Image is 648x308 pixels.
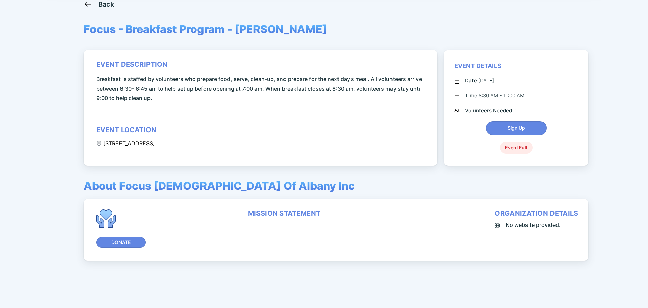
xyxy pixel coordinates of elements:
div: mission statement [248,209,321,217]
span: About Focus [DEMOGRAPHIC_DATA] Of Albany Inc [84,179,355,192]
span: No website provided. [506,220,561,230]
div: 1 [465,106,517,115]
button: Sign Up [486,121,547,135]
div: event location [96,126,156,134]
span: Focus - Breakfast Program - [PERSON_NAME] [84,23,327,36]
div: Event Full [500,142,533,154]
div: Back [98,0,114,8]
div: Event Details [454,62,502,70]
div: [DATE] [465,77,494,85]
span: Volunteers Needed: [465,107,515,114]
span: Sign Up [508,125,525,132]
span: Breakfast is staffed by volunteers who prepare food, serve, clean-up, and prepare for the next da... [96,74,427,103]
div: [STREET_ADDRESS] [96,140,155,147]
div: 8:30 AM - 11:00 AM [465,92,524,100]
span: Donate [111,239,131,246]
span: Date: [465,77,478,84]
div: organization details [495,209,578,217]
button: Donate [96,237,146,248]
span: Time: [465,92,479,99]
div: event description [96,60,168,68]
